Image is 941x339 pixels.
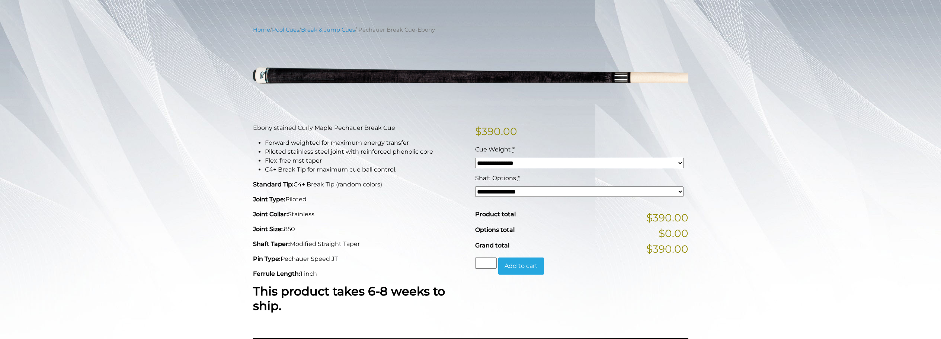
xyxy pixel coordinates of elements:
[475,175,516,182] span: Shaft Options
[475,226,515,233] span: Options total
[253,226,283,233] strong: Joint Size:
[475,258,497,269] input: Product quantity
[475,146,511,153] span: Cue Weight
[646,210,688,226] span: $390.00
[265,138,466,147] li: Forward weighted for maximum energy transfer
[475,125,481,138] span: $
[253,255,281,262] strong: Pin Type:
[265,156,466,165] li: Flex-free mst taper
[253,284,445,313] strong: This product takes 6-8 weeks to ship.
[646,241,688,257] span: $390.00
[253,225,466,234] p: .850
[253,39,688,112] img: pechauer-break-ebony-new.png
[518,175,520,182] abbr: required
[272,26,299,33] a: Pool Cues
[253,211,288,218] strong: Joint Collar:
[475,125,517,138] bdi: 390.00
[512,146,515,153] abbr: required
[475,211,516,218] span: Product total
[253,181,294,188] strong: Standard Tip:
[265,147,466,156] li: Piloted stainless steel joint with reinforced phenolic core
[265,165,466,174] li: C4+ Break Tip for maximum cue ball control.
[253,26,688,34] nav: Breadcrumb
[253,240,290,247] strong: Shaft Taper:
[253,210,466,219] p: Stainless
[498,258,544,275] button: Add to cart
[253,270,300,277] strong: Ferrule Length:
[253,196,285,203] strong: Joint Type:
[301,26,355,33] a: Break & Jump Cues
[253,269,466,278] p: 1 inch
[253,195,466,204] p: Piloted
[659,226,688,241] span: $0.00
[253,255,466,263] p: Pechauer Speed JT
[253,26,270,33] a: Home
[253,180,466,189] p: C4+ Break Tip (random colors)
[253,124,466,132] p: Ebony stained Curly Maple Pechauer Break Cue
[253,240,466,249] p: Modified Straight Taper
[475,242,509,249] span: Grand total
